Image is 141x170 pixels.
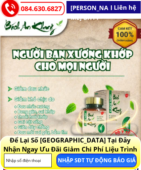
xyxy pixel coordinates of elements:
[110,3,114,13] h3: l
[114,3,140,12] h3: Liên hệ
[70,3,108,22] h3: [PERSON_NAME] BHYT
[1,136,139,154] h3: Để Lại Số [GEOGRAPHIC_DATA] Tại Đây Nhận Ngay Ưu Đãi Giảm Chi Phí Liệu Trình
[57,154,136,167] p: NHẬP SĐT TỰ ĐỘNG BÁO GIÁ
[4,154,52,167] input: Nhập số điện thoại
[21,3,65,14] a: 084.630.6827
